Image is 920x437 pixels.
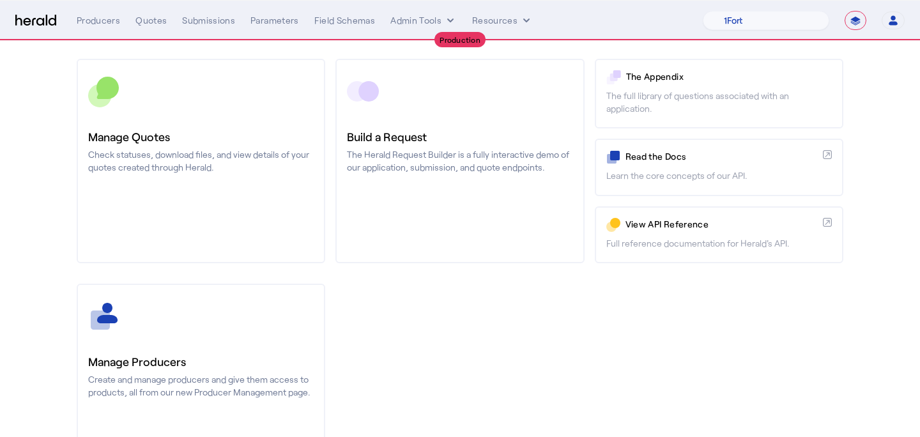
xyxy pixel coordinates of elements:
a: Read the DocsLearn the core concepts of our API. [595,139,843,195]
img: Herald Logo [15,15,56,27]
a: Build a RequestThe Herald Request Builder is a fully interactive demo of our application, submiss... [335,59,584,263]
p: View API Reference [625,218,818,231]
a: View API ReferenceFull reference documentation for Herald's API. [595,206,843,263]
p: Check statuses, download files, and view details of your quotes created through Herald. [88,148,314,174]
p: The Appendix [626,70,832,83]
h3: Manage Quotes [88,128,314,146]
p: The full library of questions associated with an application. [606,89,832,115]
div: Submissions [182,14,235,27]
p: Full reference documentation for Herald's API. [606,237,832,250]
a: The AppendixThe full library of questions associated with an application. [595,59,843,128]
div: Quotes [135,14,167,27]
div: Producers [77,14,120,27]
div: Parameters [250,14,299,27]
a: Manage QuotesCheck statuses, download files, and view details of your quotes created through Herald. [77,59,325,263]
p: The Herald Request Builder is a fully interactive demo of our application, submission, and quote ... [347,148,572,174]
p: Learn the core concepts of our API. [606,169,832,182]
h3: Manage Producers [88,353,314,371]
button: internal dropdown menu [390,14,457,27]
p: Create and manage producers and give them access to products, all from our new Producer Managemen... [88,373,314,399]
div: Field Schemas [314,14,376,27]
p: Read the Docs [625,150,818,163]
h3: Build a Request [347,128,572,146]
div: Production [434,32,486,47]
button: Resources dropdown menu [472,14,533,27]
